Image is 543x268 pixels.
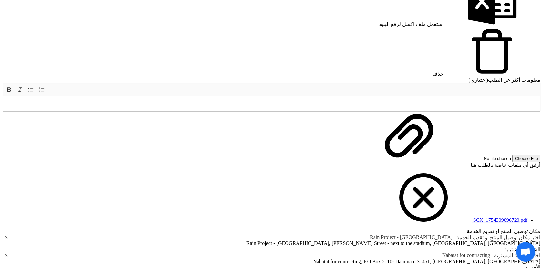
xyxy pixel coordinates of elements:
[472,217,527,223] a: SCX_1754309096720.pdf
[467,229,540,234] label: مكان توصيل المنتج أو تقديم الخدمة
[433,259,540,264] span: [GEOGRAPHIC_DATA], [GEOGRAPHIC_DATA]
[468,77,488,83] span: (إختياري)
[313,259,362,264] span: Nabatat for contracting,
[5,252,8,258] span: ×
[3,252,8,259] span: Clear all
[3,96,540,112] div: Rich Text Editor, main
[3,162,540,168] div: أرفق أي ملفات خاصة بالطلب هنا
[5,234,8,240] span: ×
[433,241,540,246] span: [GEOGRAPHIC_DATA], [GEOGRAPHIC_DATA]
[3,27,540,77] div: حذف
[459,155,540,162] input: أرفق أي ملفات خاصة بالطلب هنا
[364,259,431,264] span: P.O Box 2110- Dammam 31451,
[468,77,540,83] label: معلومات أكثر عن الطلب
[332,241,431,246] span: [PERSON_NAME] Street - next to the stadium,
[516,242,535,262] div: Open chat
[246,241,330,246] span: Rain Project - [GEOGRAPHIC_DATA],
[473,217,527,223] span: SCX_1754309096720.pdf
[3,234,8,241] span: Clear all
[504,247,540,252] label: الشركة المشترية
